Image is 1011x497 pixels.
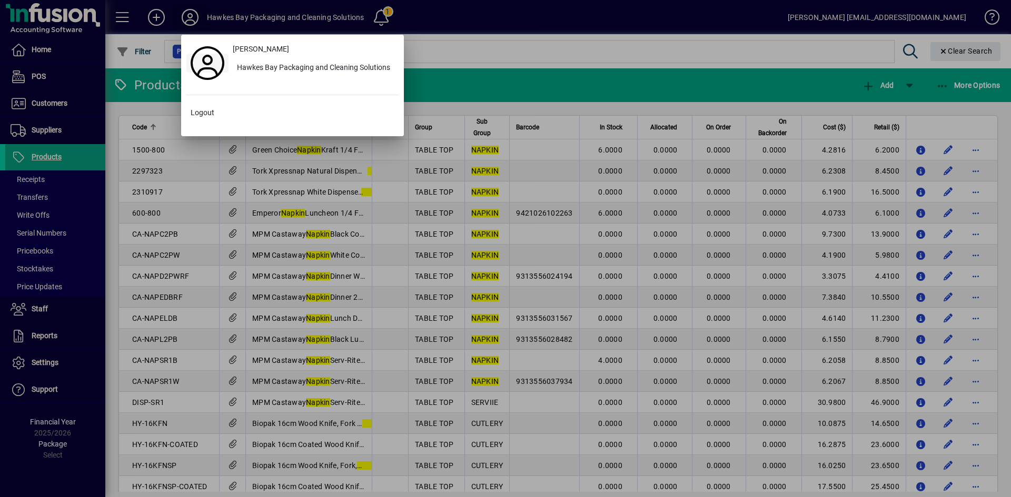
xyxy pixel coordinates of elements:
a: Profile [186,54,229,73]
a: [PERSON_NAME] [229,40,399,59]
span: Logout [191,107,214,118]
span: [PERSON_NAME] [233,44,289,55]
button: Hawkes Bay Packaging and Cleaning Solutions [229,59,399,78]
button: Logout [186,104,399,123]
